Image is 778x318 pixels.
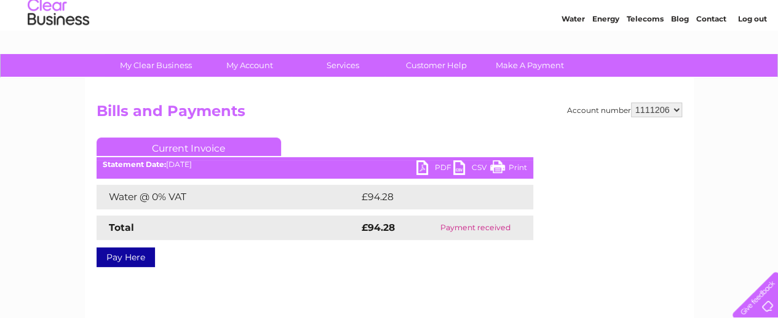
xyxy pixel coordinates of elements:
[359,185,509,209] td: £94.28
[386,54,487,77] a: Customer Help
[97,138,281,156] a: Current Invoice
[97,160,533,169] div: [DATE]
[105,54,207,77] a: My Clear Business
[109,222,134,233] strong: Total
[546,6,631,21] a: 0333 014 3131
[99,7,680,60] div: Clear Business is a trading name of Verastar Limited (registered in [GEOGRAPHIC_DATA] No. 3667643...
[97,247,155,267] a: Pay Here
[362,222,395,233] strong: £94.28
[97,185,359,209] td: Water @ 0% VAT
[416,160,453,178] a: PDF
[737,52,766,61] a: Log out
[27,32,90,69] img: logo.png
[97,103,682,126] h2: Bills and Payments
[567,103,682,117] div: Account number
[292,54,394,77] a: Services
[418,215,533,240] td: Payment received
[103,160,166,169] b: Statement Date:
[490,160,527,178] a: Print
[671,52,689,61] a: Blog
[453,160,490,178] a: CSV
[592,52,619,61] a: Energy
[199,54,300,77] a: My Account
[562,52,585,61] a: Water
[696,52,726,61] a: Contact
[479,54,581,77] a: Make A Payment
[627,52,664,61] a: Telecoms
